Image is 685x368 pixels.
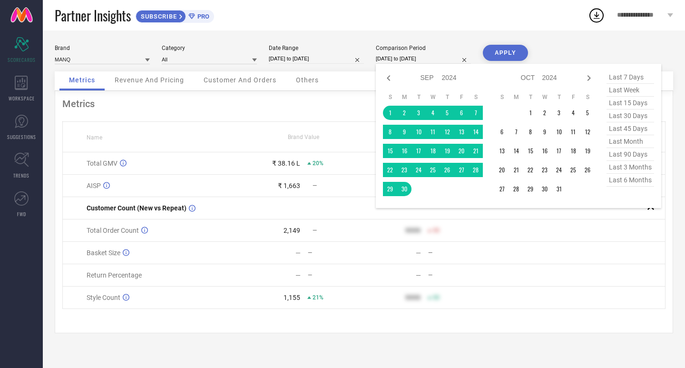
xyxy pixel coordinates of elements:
[55,6,131,25] span: Partner Insights
[454,163,469,177] td: Fri Sep 27 2024
[469,125,483,139] td: Sat Sep 14 2024
[523,93,538,101] th: Tuesday
[566,144,580,158] td: Fri Oct 18 2024
[538,106,552,120] td: Wed Oct 02 2024
[538,163,552,177] td: Wed Oct 23 2024
[440,163,454,177] td: Thu Sep 26 2024
[269,45,364,51] div: Date Range
[411,106,426,120] td: Tue Sep 03 2024
[87,227,139,234] span: Total Order Count
[55,45,150,51] div: Brand
[405,227,421,234] div: 9999
[495,125,509,139] td: Sun Oct 06 2024
[523,144,538,158] td: Tue Oct 15 2024
[411,93,426,101] th: Tuesday
[284,294,300,301] div: 1,155
[495,93,509,101] th: Sunday
[376,54,471,64] input: Select comparison period
[8,56,36,63] span: SCORECARDS
[313,294,323,301] span: 21%
[469,163,483,177] td: Sat Sep 28 2024
[308,249,363,256] div: —
[426,93,440,101] th: Wednesday
[278,182,300,189] div: ₹ 1,663
[87,159,117,167] span: Total GMV
[313,160,323,167] span: 20%
[580,144,595,158] td: Sat Oct 19 2024
[433,227,440,234] span: 50
[295,249,301,257] div: —
[397,125,411,139] td: Mon Sep 09 2024
[538,144,552,158] td: Wed Oct 16 2024
[552,93,566,101] th: Thursday
[416,271,421,279] div: —
[440,93,454,101] th: Thursday
[426,106,440,120] td: Wed Sep 04 2024
[284,227,300,234] div: 2,149
[440,125,454,139] td: Thu Sep 12 2024
[136,13,179,20] span: SUBSCRIBE
[469,93,483,101] th: Saturday
[383,72,394,84] div: Previous month
[607,71,654,84] span: last 7 days
[308,272,363,278] div: —
[87,249,120,257] span: Basket Size
[538,93,552,101] th: Wednesday
[426,125,440,139] td: Wed Sep 11 2024
[583,72,595,84] div: Next month
[607,174,654,187] span: last 6 months
[296,76,319,84] span: Others
[383,93,397,101] th: Sunday
[509,93,523,101] th: Monday
[272,159,300,167] div: ₹ 38.16 L
[69,76,95,84] span: Metrics
[607,148,654,161] span: last 90 days
[580,106,595,120] td: Sat Oct 05 2024
[454,144,469,158] td: Fri Sep 20 2024
[607,122,654,135] span: last 45 days
[411,125,426,139] td: Tue Sep 10 2024
[607,161,654,174] span: last 3 months
[538,125,552,139] td: Wed Oct 09 2024
[580,163,595,177] td: Sat Oct 26 2024
[383,144,397,158] td: Sun Sep 15 2024
[607,97,654,109] span: last 15 days
[509,125,523,139] td: Mon Oct 07 2024
[523,182,538,196] td: Tue Oct 29 2024
[383,163,397,177] td: Sun Sep 22 2024
[428,249,484,256] div: —
[483,45,528,61] button: APPLY
[523,163,538,177] td: Tue Oct 22 2024
[162,45,257,51] div: Category
[580,93,595,101] th: Saturday
[397,163,411,177] td: Mon Sep 23 2024
[566,163,580,177] td: Fri Oct 25 2024
[195,13,209,20] span: PRO
[495,163,509,177] td: Sun Oct 20 2024
[136,8,214,23] a: SUBSCRIBEPRO
[115,76,184,84] span: Revenue And Pricing
[288,134,319,140] span: Brand Value
[509,144,523,158] td: Mon Oct 14 2024
[426,163,440,177] td: Wed Sep 25 2024
[607,109,654,122] span: last 30 days
[454,93,469,101] th: Friday
[454,125,469,139] td: Fri Sep 13 2024
[495,182,509,196] td: Sun Oct 27 2024
[87,182,101,189] span: AISP
[383,106,397,120] td: Sun Sep 01 2024
[397,182,411,196] td: Mon Sep 30 2024
[469,106,483,120] td: Sat Sep 07 2024
[440,106,454,120] td: Thu Sep 05 2024
[416,249,421,257] div: —
[538,182,552,196] td: Wed Oct 30 2024
[397,93,411,101] th: Monday
[580,125,595,139] td: Sat Oct 12 2024
[523,106,538,120] td: Tue Oct 01 2024
[269,54,364,64] input: Select date range
[411,163,426,177] td: Tue Sep 24 2024
[588,7,605,24] div: Open download list
[313,227,317,234] span: —
[87,134,102,141] span: Name
[87,294,120,301] span: Style Count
